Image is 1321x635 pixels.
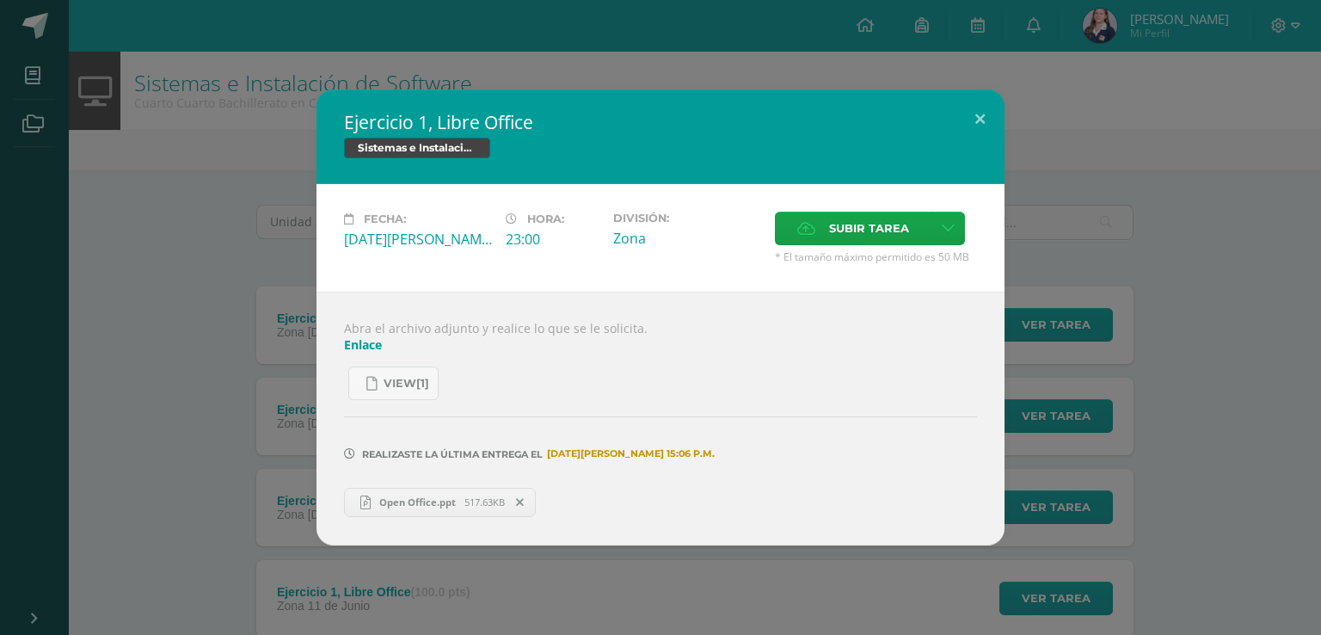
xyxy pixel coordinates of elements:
span: Open Office.ppt [371,496,464,509]
div: Abra el archivo adjunto y realice lo que se le solicita. [316,292,1005,545]
span: 517.63KB [464,496,505,509]
span: Hora: [527,213,564,225]
span: Fecha: [364,213,406,225]
span: [DATE][PERSON_NAME] 15:06 p.m. [543,453,715,454]
a: Enlace [344,336,382,353]
h2: Ejercicio 1, Libre Office [344,110,977,134]
span: Realizaste la última entrega el [362,448,543,460]
span: Subir tarea [829,213,909,244]
div: 23:00 [506,230,599,249]
span: * El tamaño máximo permitido es 50 MB [775,250,977,264]
a: view[1] [348,367,439,400]
span: Remover entrega [506,493,535,512]
span: Sistemas e Instalación de Software [344,138,490,158]
div: [DATE][PERSON_NAME] [344,230,492,249]
span: view[1] [384,377,429,391]
label: División: [613,212,761,225]
button: Close (Esc) [955,89,1005,148]
div: Zona [613,229,761,248]
a: Open Office.ppt 517.63KB [344,488,536,517]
